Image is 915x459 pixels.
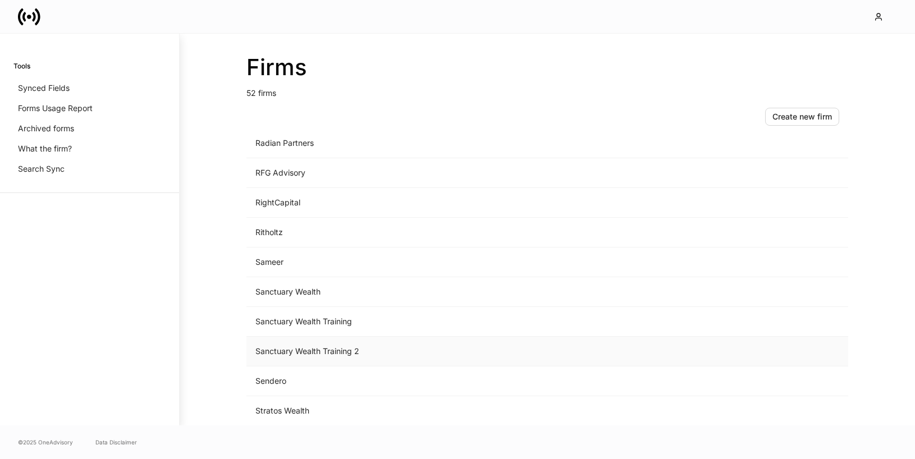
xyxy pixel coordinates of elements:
[13,78,166,98] a: Synced Fields
[13,61,30,71] h6: Tools
[13,118,166,139] a: Archived forms
[13,98,166,118] a: Forms Usage Report
[246,81,848,99] p: 52 firms
[246,218,662,247] td: Ritholtz
[246,54,848,81] h2: Firms
[772,113,832,121] div: Create new firm
[95,438,137,447] a: Data Disclaimer
[246,337,662,366] td: Sanctuary Wealth Training 2
[246,188,662,218] td: RightCapital
[18,123,74,134] p: Archived forms
[246,277,662,307] td: Sanctuary Wealth
[246,128,662,158] td: Radian Partners
[246,158,662,188] td: RFG Advisory
[18,103,93,114] p: Forms Usage Report
[246,366,662,396] td: Sendero
[18,82,70,94] p: Synced Fields
[13,159,166,179] a: Search Sync
[246,307,662,337] td: Sanctuary Wealth Training
[18,143,72,154] p: What the firm?
[18,438,73,447] span: © 2025 OneAdvisory
[246,396,662,426] td: Stratos Wealth
[13,139,166,159] a: What the firm?
[246,247,662,277] td: Sameer
[765,108,839,126] button: Create new firm
[18,163,65,175] p: Search Sync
